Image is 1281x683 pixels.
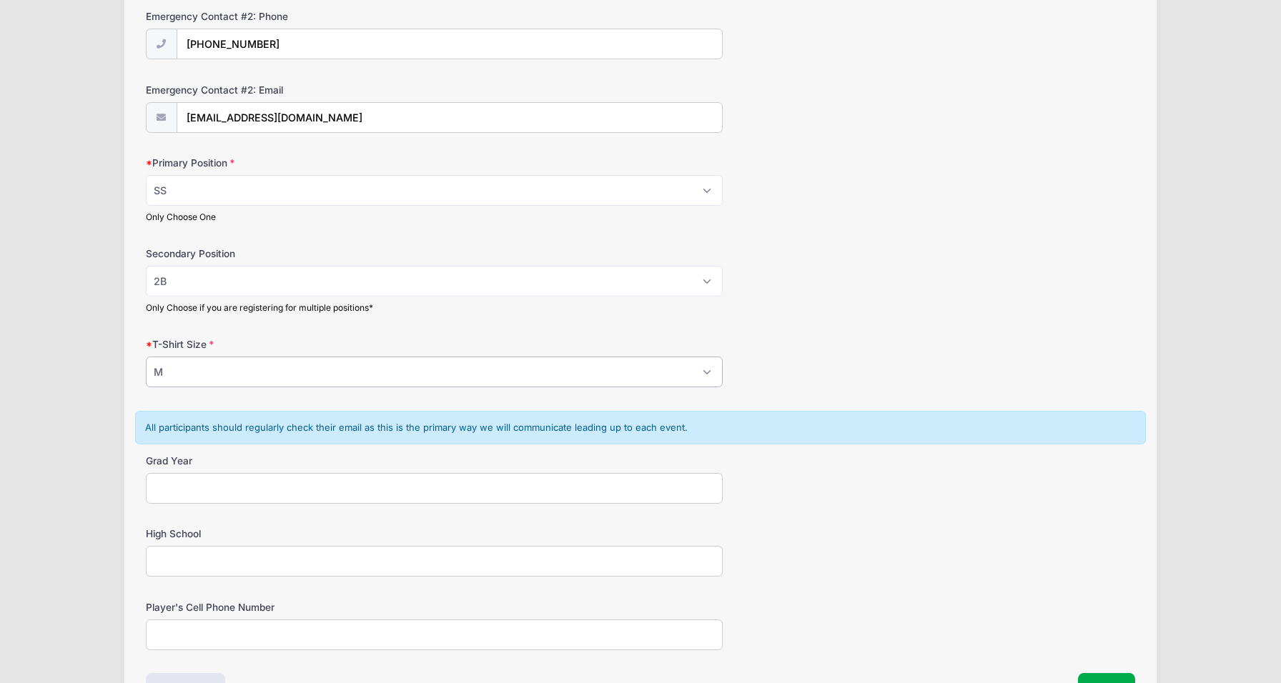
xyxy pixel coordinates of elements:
input: (xxx) xxx-xxxx [177,29,723,59]
label: High School [146,527,476,541]
label: Primary Position [146,156,476,170]
label: T-Shirt Size [146,337,476,352]
label: Grad Year [146,454,476,468]
label: Secondary Position [146,246,476,261]
div: Only Choose if you are registering for multiple positions* [146,301,723,314]
div: Only Choose One [146,211,723,224]
input: email@email.com [177,102,723,133]
div: All participants should regularly check their email as this is the primary way we will communicat... [135,411,1147,445]
label: Player's Cell Phone Number [146,600,476,614]
label: Emergency Contact #2: Phone [146,9,476,24]
label: Emergency Contact #2: Email [146,83,476,97]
